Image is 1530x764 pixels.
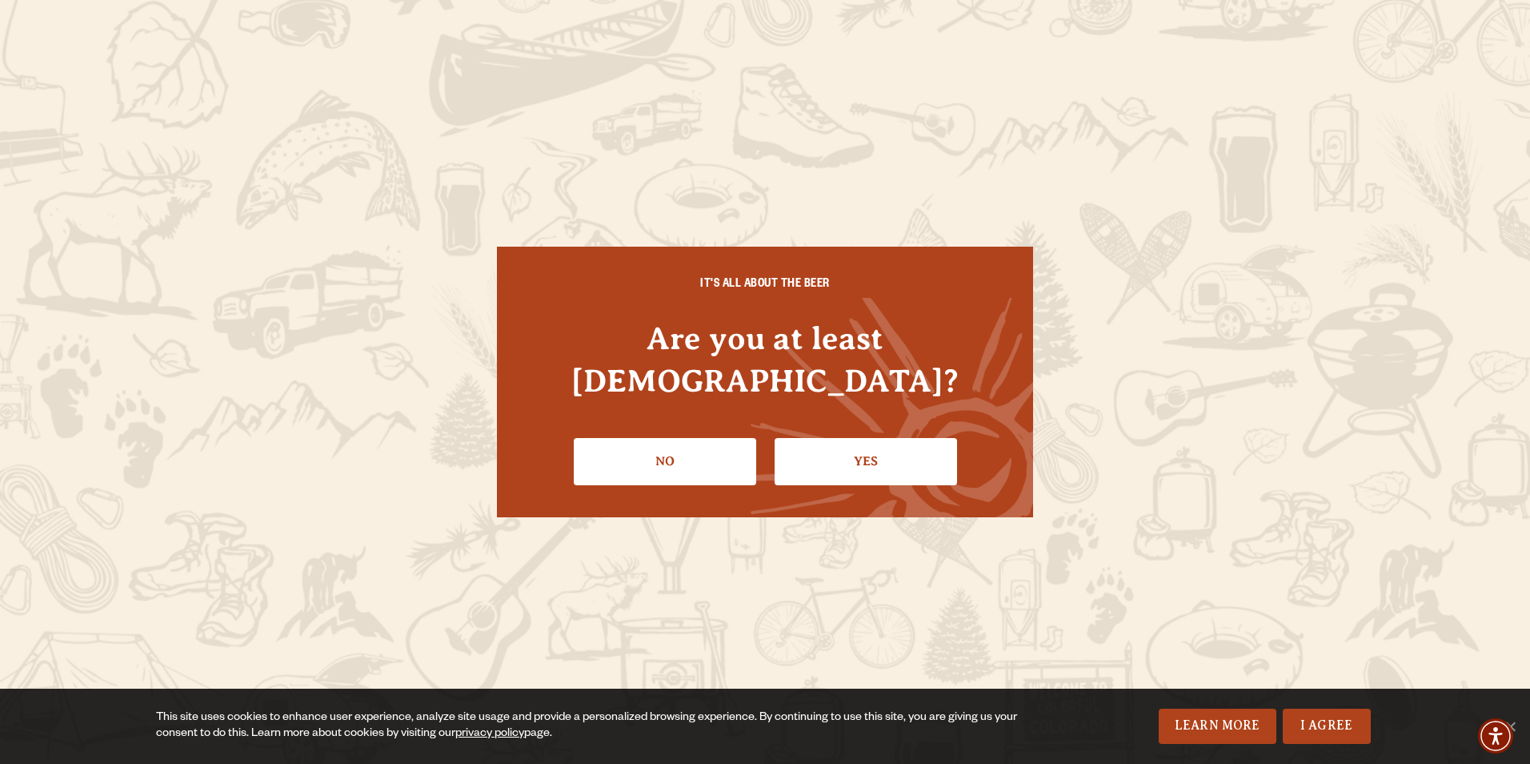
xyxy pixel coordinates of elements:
[455,728,524,741] a: privacy policy
[1478,718,1513,754] div: Accessibility Menu
[1159,709,1276,744] a: Learn More
[529,317,1001,402] h4: Are you at least [DEMOGRAPHIC_DATA]?
[156,710,1026,742] div: This site uses cookies to enhance user experience, analyze site usage and provide a personalized ...
[1283,709,1371,744] a: I Agree
[775,438,957,485] a: Confirm I'm 21 or older
[574,438,756,485] a: No
[529,279,1001,293] h6: IT'S ALL ABOUT THE BEER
